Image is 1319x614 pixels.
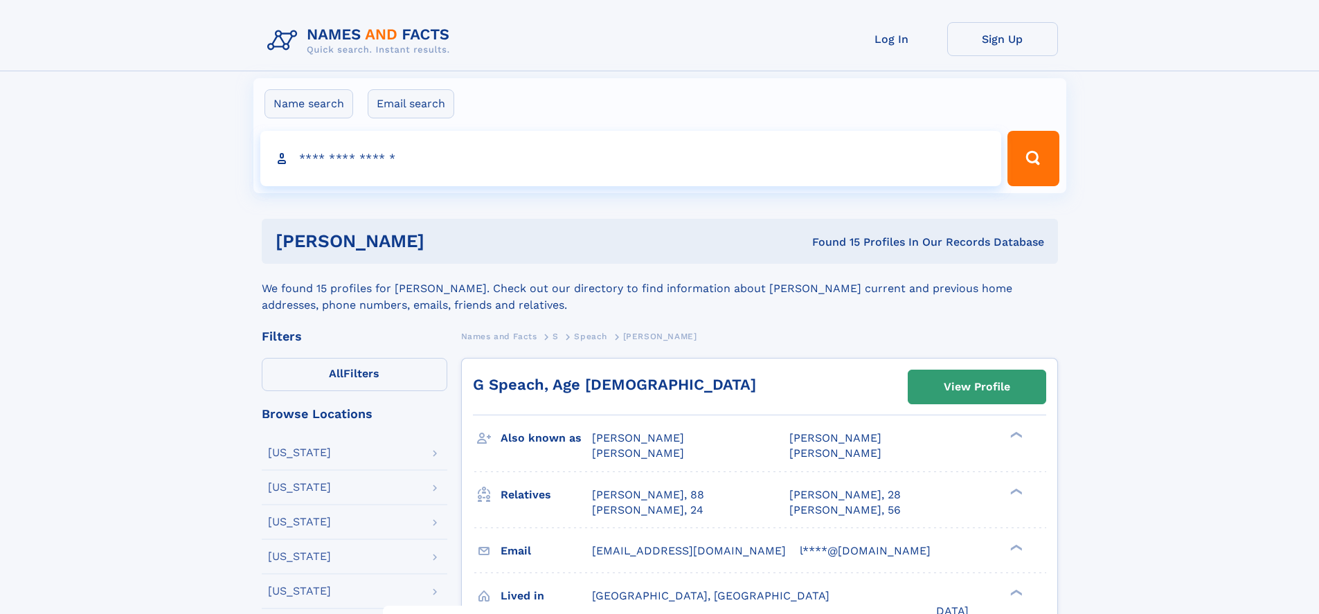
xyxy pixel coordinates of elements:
[553,327,559,345] a: S
[262,22,461,60] img: Logo Names and Facts
[1007,588,1023,597] div: ❯
[789,446,881,460] span: [PERSON_NAME]
[268,586,331,597] div: [US_STATE]
[574,332,607,341] span: Speach
[501,483,592,507] h3: Relatives
[592,431,684,444] span: [PERSON_NAME]
[1007,487,1023,496] div: ❯
[329,367,343,380] span: All
[1007,431,1023,440] div: ❯
[592,589,829,602] span: [GEOGRAPHIC_DATA], [GEOGRAPHIC_DATA]
[574,327,607,345] a: Speach
[262,358,447,391] label: Filters
[553,332,559,341] span: S
[592,487,704,503] a: [PERSON_NAME], 88
[501,426,592,450] h3: Also known as
[268,516,331,527] div: [US_STATE]
[501,584,592,608] h3: Lived in
[262,408,447,420] div: Browse Locations
[368,89,454,118] label: Email search
[268,447,331,458] div: [US_STATE]
[836,22,947,56] a: Log In
[260,131,1002,186] input: search input
[262,330,447,343] div: Filters
[473,376,756,393] a: G Speach, Age [DEMOGRAPHIC_DATA]
[618,235,1044,250] div: Found 15 Profiles In Our Records Database
[268,482,331,493] div: [US_STATE]
[789,503,901,518] a: [PERSON_NAME], 56
[268,551,331,562] div: [US_STATE]
[1007,131,1059,186] button: Search Button
[908,370,1046,404] a: View Profile
[276,233,618,250] h1: [PERSON_NAME]
[592,446,684,460] span: [PERSON_NAME]
[789,487,901,503] a: [PERSON_NAME], 28
[592,544,786,557] span: [EMAIL_ADDRESS][DOMAIN_NAME]
[592,503,703,518] a: [PERSON_NAME], 24
[789,431,881,444] span: [PERSON_NAME]
[947,22,1058,56] a: Sign Up
[262,264,1058,314] div: We found 15 profiles for [PERSON_NAME]. Check out our directory to find information about [PERSON...
[1007,543,1023,552] div: ❯
[944,371,1010,403] div: View Profile
[461,327,537,345] a: Names and Facts
[264,89,353,118] label: Name search
[501,539,592,563] h3: Email
[623,332,697,341] span: [PERSON_NAME]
